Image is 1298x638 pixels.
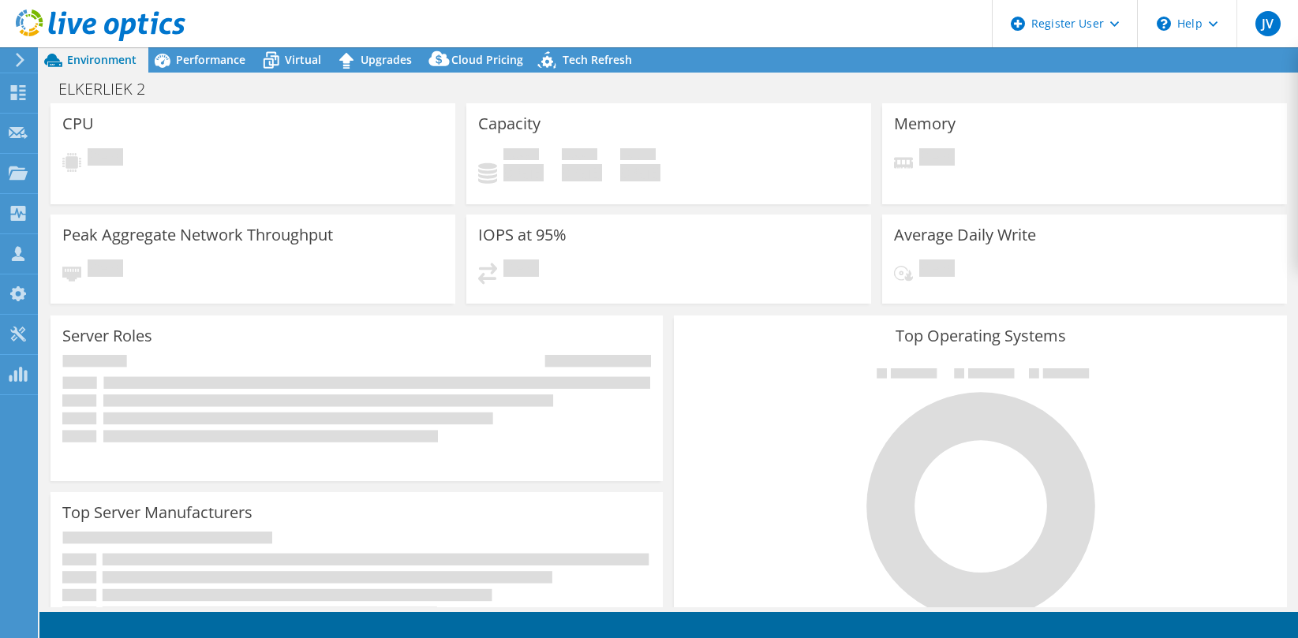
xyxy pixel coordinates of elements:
span: Pending [919,148,955,170]
h1: ELKERLIEK 2 [51,80,170,98]
span: Virtual [285,52,321,67]
h3: Memory [894,115,956,132]
h4: 0 GiB [503,164,544,181]
span: Cloud Pricing [451,52,523,67]
h3: Capacity [478,115,541,132]
h3: Peak Aggregate Network Throughput [62,226,333,244]
svg: \n [1157,17,1171,31]
span: Pending [919,259,955,281]
span: Pending [503,259,539,281]
span: Free [562,148,597,164]
h4: 0 GiB [562,164,602,181]
h3: CPU [62,115,94,132]
span: Performance [176,52,245,67]
span: Total [620,148,656,164]
span: Tech Refresh [563,52,632,67]
span: JV [1255,11,1281,36]
h4: 0 GiB [620,164,660,181]
h3: Server Roles [62,327,152,345]
span: Pending [88,259,123,281]
h3: Top Operating Systems [686,327,1274,345]
span: Environment [67,52,137,67]
span: Upgrades [361,52,412,67]
h3: IOPS at 95% [478,226,567,244]
h3: Average Daily Write [894,226,1036,244]
span: Pending [88,148,123,170]
h3: Top Server Manufacturers [62,504,252,521]
span: Used [503,148,539,164]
